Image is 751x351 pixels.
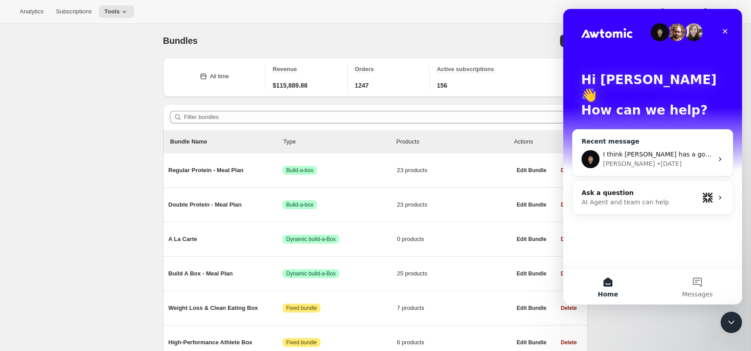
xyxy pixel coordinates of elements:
span: Build-a-box [286,201,313,208]
div: [PERSON_NAME] [40,150,92,160]
span: 23 products [397,166,511,175]
span: Edit Bundle [517,236,547,243]
button: Create [560,34,587,47]
span: Build-a-box [286,167,313,174]
button: Analytics [14,5,49,18]
div: Ask a question [18,179,135,189]
div: • [DATE] [93,150,118,160]
span: 25 products [397,269,511,278]
span: Regular Protein - Meal Plan [169,166,283,175]
span: Edit Bundle [517,270,547,277]
span: 23 products [397,200,511,209]
span: Delete [561,304,577,312]
button: Help [653,5,693,18]
span: Subscriptions [56,8,92,15]
img: Profile image for Fin [139,183,150,194]
div: All time [210,72,229,81]
button: Subscriptions [51,5,97,18]
span: A La Carte [169,235,283,244]
span: Fixed bundle [286,304,317,312]
button: Edit Bundle [511,199,552,211]
div: Actions [514,137,581,146]
span: Dynamic build-a-Box [286,236,336,243]
span: I think [PERSON_NAME] has a good affiliate program. [40,142,206,149]
div: Products [397,137,510,146]
span: Active subscriptions [437,66,494,72]
span: 6 products [397,338,511,347]
span: Fixed bundle [286,339,317,346]
span: Tools [104,8,120,15]
span: 156 [437,81,447,90]
span: Delete [561,201,577,208]
span: Messages [119,282,150,288]
span: Delete [561,339,577,346]
span: Analytics [20,8,43,15]
span: $115,889.88 [273,81,308,90]
span: Delete [561,270,577,277]
span: Weight Loss & Clean Eating Box [169,304,283,313]
iframe: Intercom live chat [563,9,742,304]
button: Delete [555,336,582,349]
span: Dynamic build-a-Box [286,270,336,277]
span: High-Performance Athlete Box [169,338,283,347]
button: Edit Bundle [511,336,552,349]
input: Filter bundles [184,111,581,123]
span: Edit Bundle [517,167,547,174]
span: Help [667,8,679,15]
button: Delete [555,164,582,177]
button: Tools [99,5,134,18]
span: Edit Bundle [517,304,547,312]
div: AI Agent and team can help [18,189,135,198]
div: Close [154,14,170,30]
span: Edit Bundle [517,201,547,208]
span: Delete [561,167,577,174]
button: Messages [89,260,179,296]
span: 7 products [397,304,511,313]
button: Delete [555,233,582,245]
span: 0 products [397,235,511,244]
span: 1247 [355,81,369,90]
button: Delete [555,267,582,280]
span: Edit Bundle [517,339,547,346]
button: Edit Bundle [511,164,552,177]
div: Ask a questionAI Agent and team can helpProfile image for Fin [9,172,170,206]
p: Bundle Name [170,137,283,146]
button: Settings [696,5,737,18]
span: Double Protein - Meal Plan [169,200,283,209]
button: Delete [555,302,582,314]
span: Build A Box - Meal Plan [169,269,283,278]
button: Edit Bundle [511,267,552,280]
button: Edit Bundle [511,302,552,314]
span: Bundles [163,36,198,46]
button: Delete [555,199,582,211]
span: Settings [710,8,731,15]
span: Home [34,282,55,288]
span: Revenue [273,66,297,72]
iframe: Intercom live chat [721,312,742,333]
span: Orders [355,66,374,72]
button: Edit Bundle [511,233,552,245]
div: Type [283,137,397,146]
span: Delete [561,236,577,243]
